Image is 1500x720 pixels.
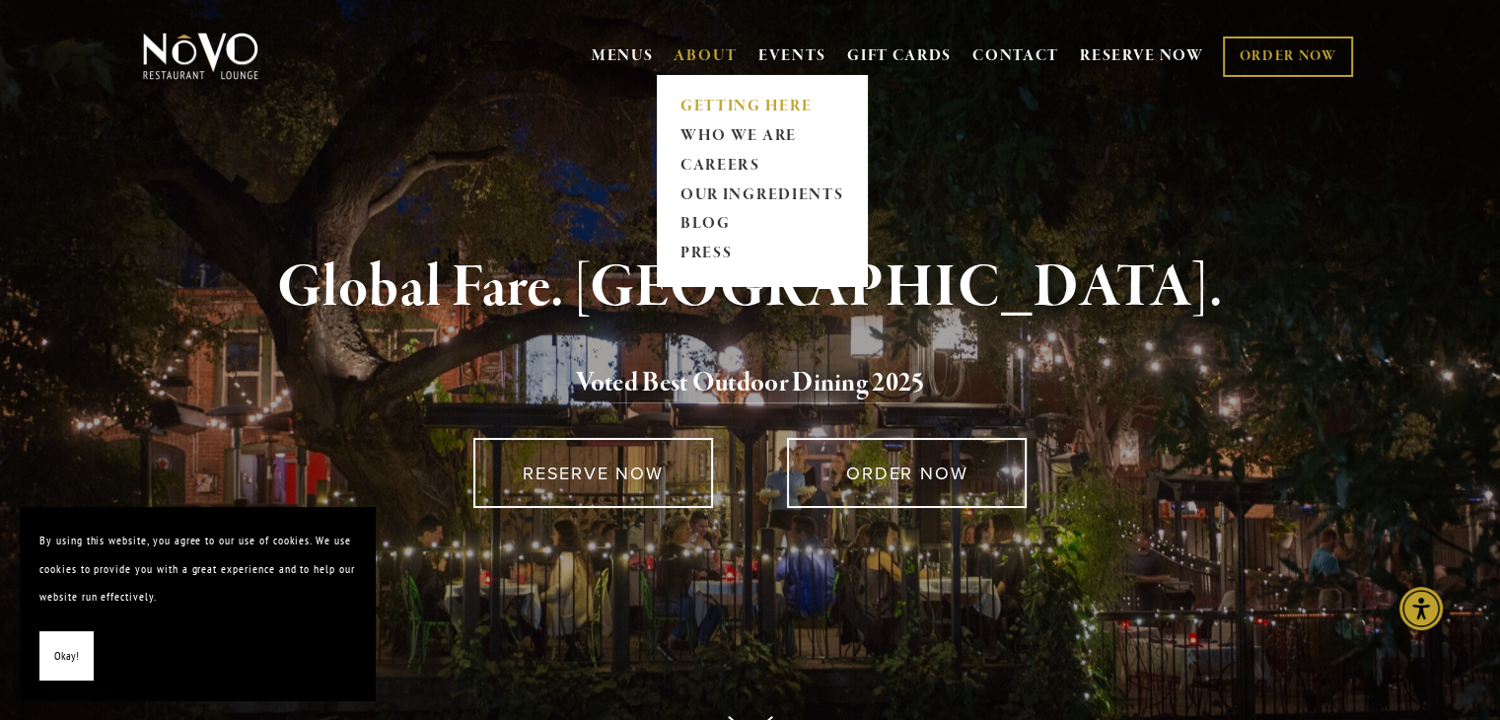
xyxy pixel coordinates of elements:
[674,151,849,180] a: CAREERS
[1399,587,1443,630] div: Accessibility Menu
[674,92,849,121] a: GETTING HERE
[20,507,375,700] section: Cookie banner
[575,366,911,403] a: Voted Best Outdoor Dining 202
[758,46,826,66] a: EVENTS
[674,180,849,210] a: OUR INGREDIENTS
[39,527,355,612] p: By using this website, you agree to our use of cookies. We use cookies to provide you with a grea...
[674,240,849,269] a: PRESS
[54,642,79,671] span: Okay!
[277,251,1223,325] strong: Global Fare. [GEOGRAPHIC_DATA].
[674,210,849,240] a: BLOG
[674,121,849,151] a: WHO WE ARE
[674,46,738,66] a: ABOUT
[1080,37,1204,75] a: RESERVE NOW
[787,438,1027,508] a: ORDER NOW
[847,37,952,75] a: GIFT CARDS
[592,46,654,66] a: MENUS
[972,37,1059,75] a: CONTACT
[176,363,1325,404] h2: 5
[139,32,262,81] img: Novo Restaurant &amp; Lounge
[1223,36,1352,77] a: ORDER NOW
[39,631,94,682] button: Okay!
[473,438,713,508] a: RESERVE NOW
